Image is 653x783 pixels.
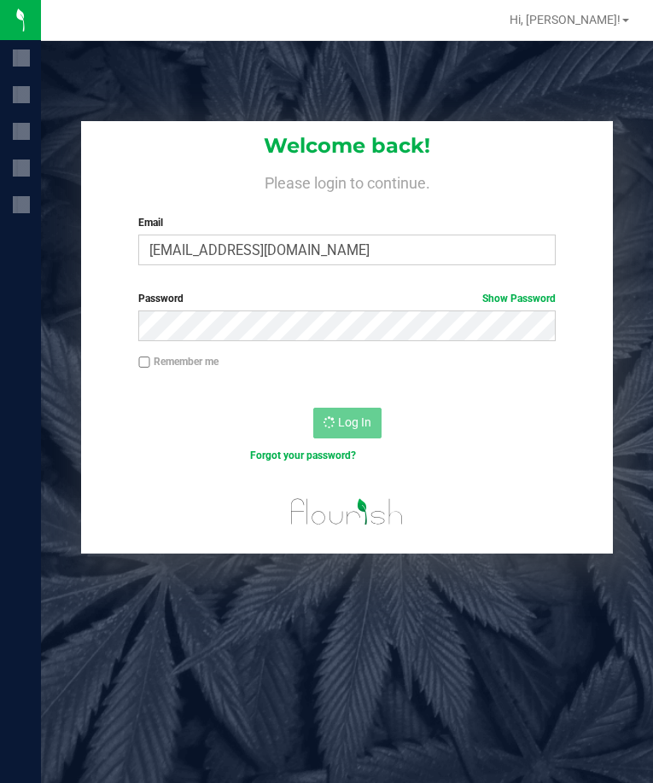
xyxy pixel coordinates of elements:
[138,293,184,304] span: Password
[138,215,556,230] label: Email
[338,415,371,429] span: Log In
[81,135,613,157] h1: Welcome back!
[250,449,356,461] a: Forgot your password?
[313,408,382,438] button: Log In
[281,481,414,542] img: flourish_logo.svg
[81,171,613,191] h4: Please login to continue.
[138,357,150,368] input: Remember me
[510,13,621,26] span: Hi, [PERSON_NAME]!
[482,293,556,304] a: Show Password
[138,354,219,369] label: Remember me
